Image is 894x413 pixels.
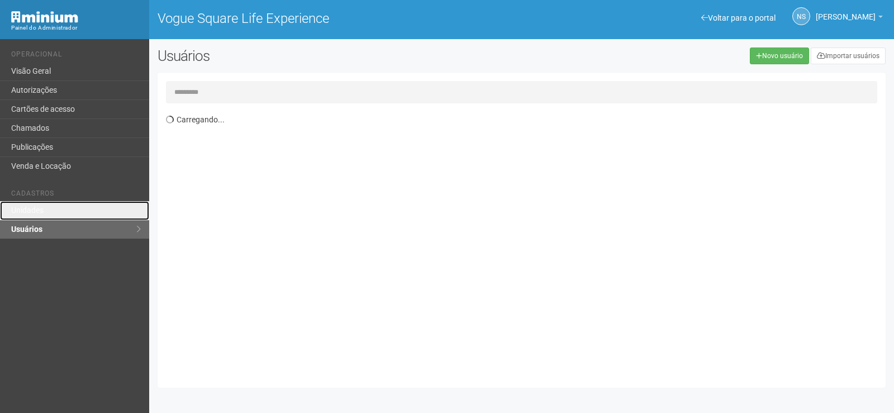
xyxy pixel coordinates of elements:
a: Voltar para o portal [701,13,776,22]
div: Carregando... [166,109,886,379]
a: [PERSON_NAME] [816,14,883,23]
h1: Vogue Square Life Experience [158,11,513,26]
a: Novo usuário [750,48,809,64]
a: NS [792,7,810,25]
img: Minium [11,11,78,23]
li: Cadastros [11,189,141,201]
div: Painel do Administrador [11,23,141,33]
li: Operacional [11,50,141,62]
span: Nicolle Silva [816,2,876,21]
a: Importar usuários [811,48,886,64]
h2: Usuários [158,48,451,64]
